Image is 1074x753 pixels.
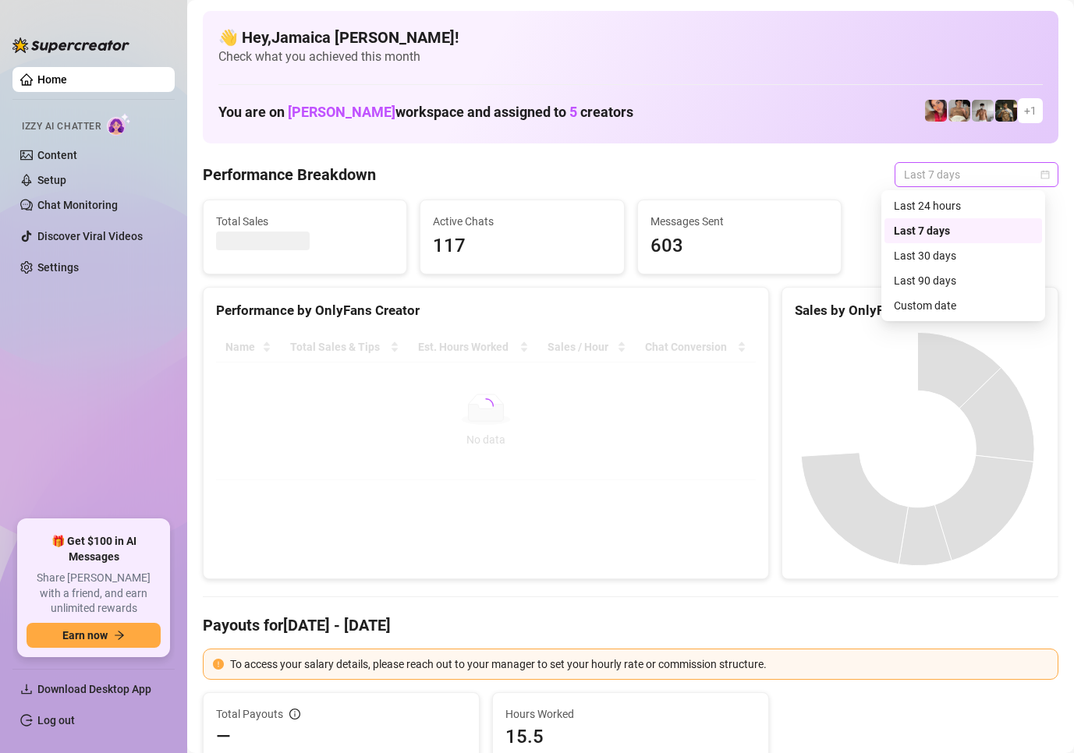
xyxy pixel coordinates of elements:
img: Tony [995,100,1017,122]
div: Performance by OnlyFans Creator [216,300,756,321]
div: Custom date [884,293,1042,318]
a: Home [37,73,67,86]
div: Custom date [894,297,1033,314]
div: Last 30 days [884,243,1042,268]
img: AI Chatter [107,113,131,136]
div: To access your salary details, please reach out to your manager to set your hourly rate or commis... [230,656,1048,673]
span: 🎁 Get $100 in AI Messages [27,534,161,564]
h4: Performance Breakdown [203,164,376,186]
span: Share [PERSON_NAME] with a friend, and earn unlimited rewards [27,571,161,617]
h4: 👋 Hey, Jamaica [PERSON_NAME] ! [218,27,1043,48]
span: — [216,724,231,749]
span: Earn now [62,629,108,642]
span: Last 7 days [904,163,1049,186]
a: Content [37,149,77,161]
img: logo-BBDzfeDw.svg [12,37,129,53]
a: Log out [37,714,75,726]
img: Aussieboy_jfree [948,100,970,122]
img: aussieboy_j [972,100,994,122]
a: Chat Monitoring [37,199,118,211]
span: Download Desktop App [37,683,151,695]
span: arrow-right [114,630,125,641]
span: exclamation-circle [213,659,224,670]
div: Last 30 days [894,247,1033,264]
button: Earn nowarrow-right [27,623,161,648]
span: Active Chats [433,213,611,230]
span: Messages Sent [650,213,828,230]
span: 15.5 [505,724,756,749]
div: Last 7 days [894,222,1033,239]
span: Check what you achieved this month [218,48,1043,65]
span: loading [475,395,497,417]
h4: Payouts for [DATE] - [DATE] [203,614,1058,636]
span: Total Sales [216,213,394,230]
span: 117 [433,232,611,261]
div: Last 90 days [894,272,1033,289]
img: Vanessa [925,100,947,122]
span: Izzy AI Chatter [22,119,101,134]
a: Setup [37,174,66,186]
span: download [20,683,33,695]
span: 603 [650,232,828,261]
span: [PERSON_NAME] [288,104,395,120]
a: Settings [37,261,79,274]
span: + 1 [1024,102,1037,119]
span: info-circle [289,709,300,719]
a: Discover Viral Videos [37,230,143,242]
div: Last 24 hours [894,197,1033,214]
span: calendar [1040,170,1050,179]
div: Sales by OnlyFans Creator [795,300,1045,321]
span: Hours Worked [505,705,756,723]
div: Last 24 hours [884,193,1042,218]
span: Total Payouts [216,705,283,723]
div: Last 90 days [884,268,1042,293]
h1: You are on workspace and assigned to creators [218,104,633,121]
span: 5 [569,104,577,120]
div: Last 7 days [884,218,1042,243]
